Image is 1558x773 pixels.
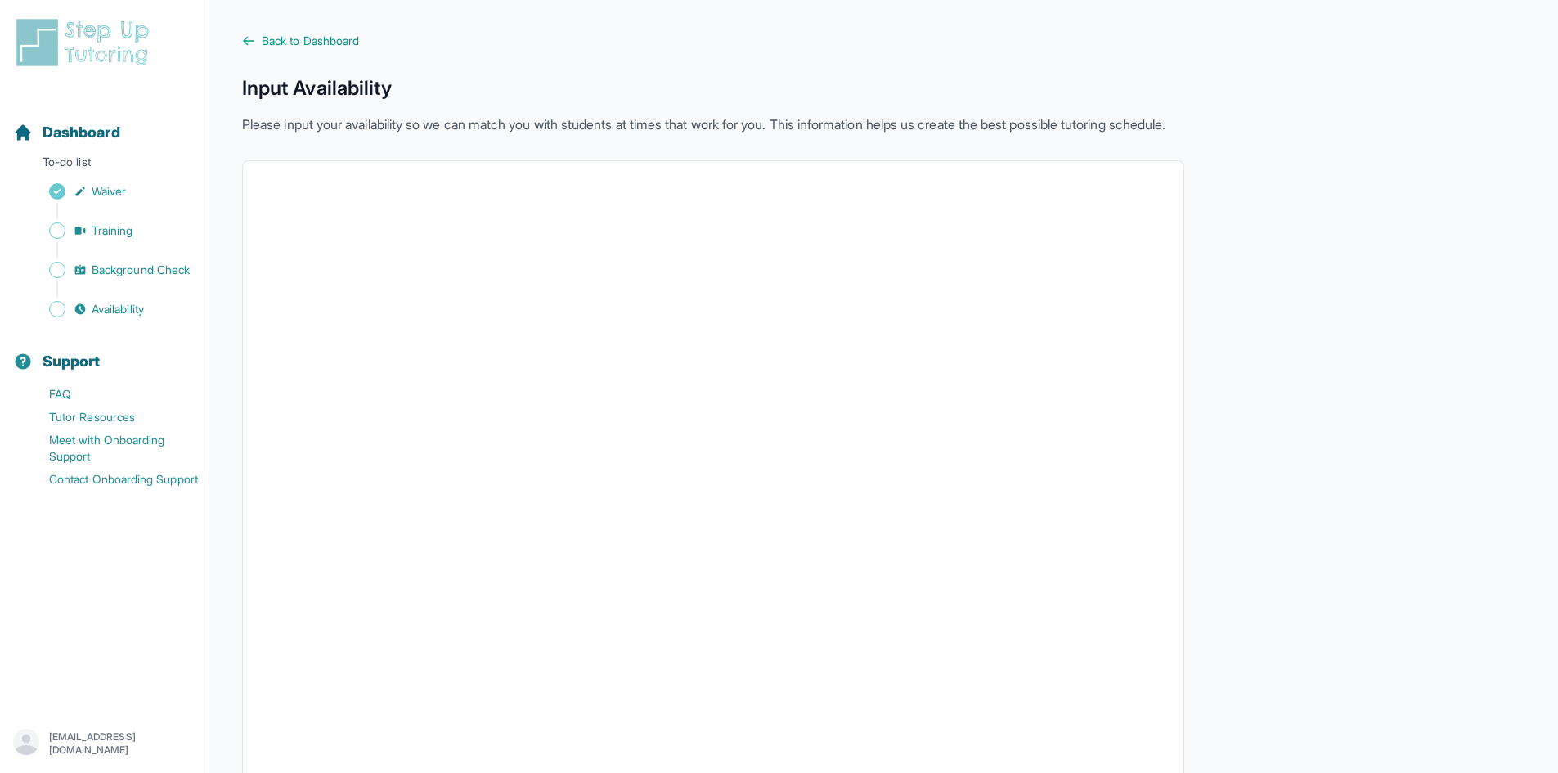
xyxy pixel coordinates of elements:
p: To-do list [7,154,202,177]
a: Availability [13,298,209,321]
a: Waiver [13,180,209,203]
a: Dashboard [13,121,120,144]
p: Please input your availability so we can match you with students at times that work for you. This... [242,115,1184,134]
span: Training [92,222,133,239]
p: [EMAIL_ADDRESS][DOMAIN_NAME] [49,730,195,757]
span: Background Check [92,262,190,278]
span: Support [43,350,101,373]
button: [EMAIL_ADDRESS][DOMAIN_NAME] [13,729,195,758]
a: Background Check [13,258,209,281]
a: FAQ [13,383,209,406]
h1: Input Availability [242,75,1184,101]
a: Tutor Resources [13,406,209,429]
span: Availability [92,301,144,317]
img: logo [13,16,159,69]
span: Back to Dashboard [262,33,359,49]
a: Back to Dashboard [242,33,1184,49]
button: Support [7,324,202,380]
button: Dashboard [7,95,202,151]
span: Waiver [92,183,126,200]
span: Dashboard [43,121,120,144]
a: Training [13,219,209,242]
a: Meet with Onboarding Support [13,429,209,468]
a: Contact Onboarding Support [13,468,209,491]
